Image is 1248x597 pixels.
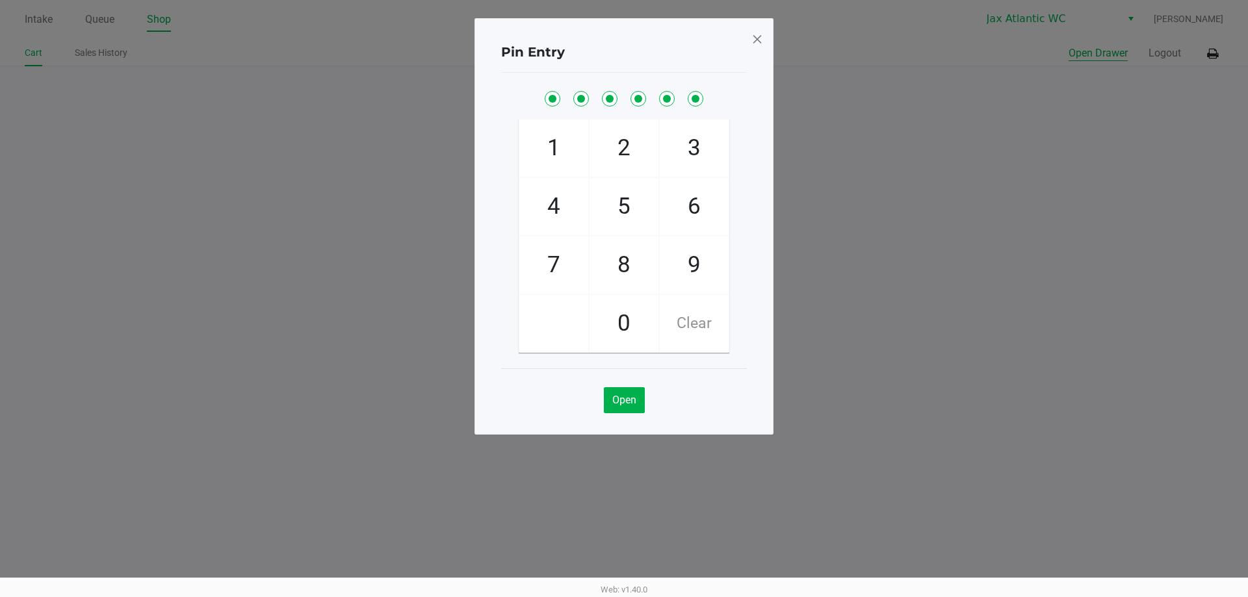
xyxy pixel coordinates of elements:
[660,120,729,177] span: 3
[590,236,658,294] span: 8
[604,387,645,413] button: Open
[660,295,729,352] span: Clear
[660,178,729,235] span: 6
[612,394,636,406] span: Open
[590,120,658,177] span: 2
[590,295,658,352] span: 0
[519,236,588,294] span: 7
[590,178,658,235] span: 5
[660,236,729,294] span: 9
[519,120,588,177] span: 1
[501,42,565,62] h4: Pin Entry
[519,178,588,235] span: 4
[601,585,647,594] span: Web: v1.40.0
